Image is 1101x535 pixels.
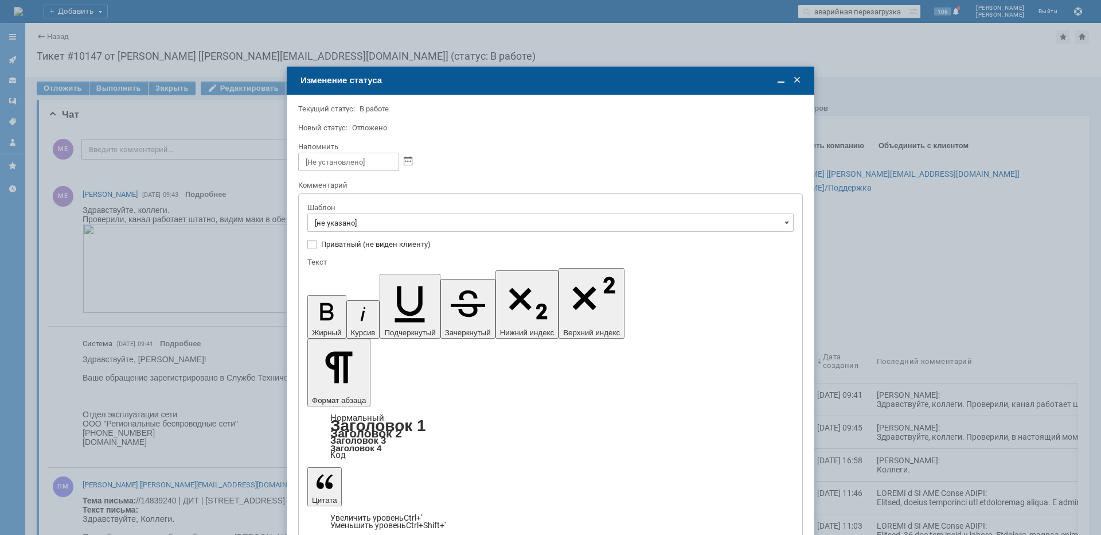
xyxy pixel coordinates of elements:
a: Заголовок 1 [330,417,426,435]
button: Зачеркнутый [440,279,495,339]
button: Формат абзаца [307,339,370,406]
span: Ctrl+' [404,513,422,522]
span: Закрыть [791,75,803,86]
div: Текст [307,258,791,266]
input: [Не установлено] [298,153,399,171]
label: Приватный (не виден клиенту) [321,240,791,249]
span: Нижний индекс [500,328,555,337]
button: Цитата [307,467,342,506]
a: Increase [330,513,422,522]
button: Курсив [346,300,380,339]
span: В работе [360,104,389,113]
span: Курсив [351,328,376,337]
span: Подчеркнутый [384,328,435,337]
button: Верхний индекс [559,268,624,339]
span: Формат абзаца [312,396,366,405]
div: Напомнить [298,143,801,150]
div: Шаблон [307,204,791,211]
a: Заголовок 3 [330,435,386,445]
span: Отложено [352,123,387,132]
button: Нижний индекс [495,270,559,339]
span: Свернуть (Ctrl + M) [775,75,787,86]
span: Зачеркнутый [445,328,491,337]
label: Новый статус: [298,123,348,132]
span: Цитата [312,496,337,505]
a: Заголовок 2 [330,427,402,440]
a: Код [330,450,346,460]
div: Формат абзаца [307,414,794,459]
div: Комментарий [298,180,801,191]
span: Жирный [312,328,342,337]
label: Текущий статус: [298,104,355,113]
div: Изменение статуса [300,75,803,86]
button: Подчеркнутый [380,274,440,339]
a: Decrease [330,521,446,530]
div: Цитата [307,514,794,529]
span: Ctrl+Shift+' [406,521,446,530]
button: Жирный [307,295,346,339]
a: Заголовок 4 [330,443,381,453]
a: Нормальный [330,413,384,423]
span: Верхний индекс [563,328,620,337]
